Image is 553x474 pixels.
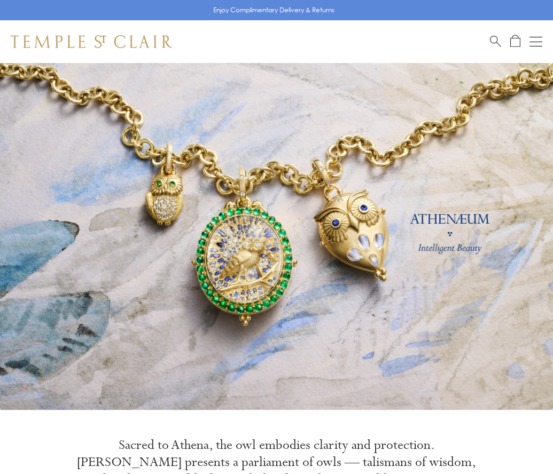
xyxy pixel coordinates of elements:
a: Search [490,35,501,48]
button: Open navigation [529,35,542,48]
img: Temple St. Clair [11,35,172,48]
p: Enjoy Complimentary Delivery & Returns [213,5,334,15]
a: Open Shopping Bag [510,35,520,48]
